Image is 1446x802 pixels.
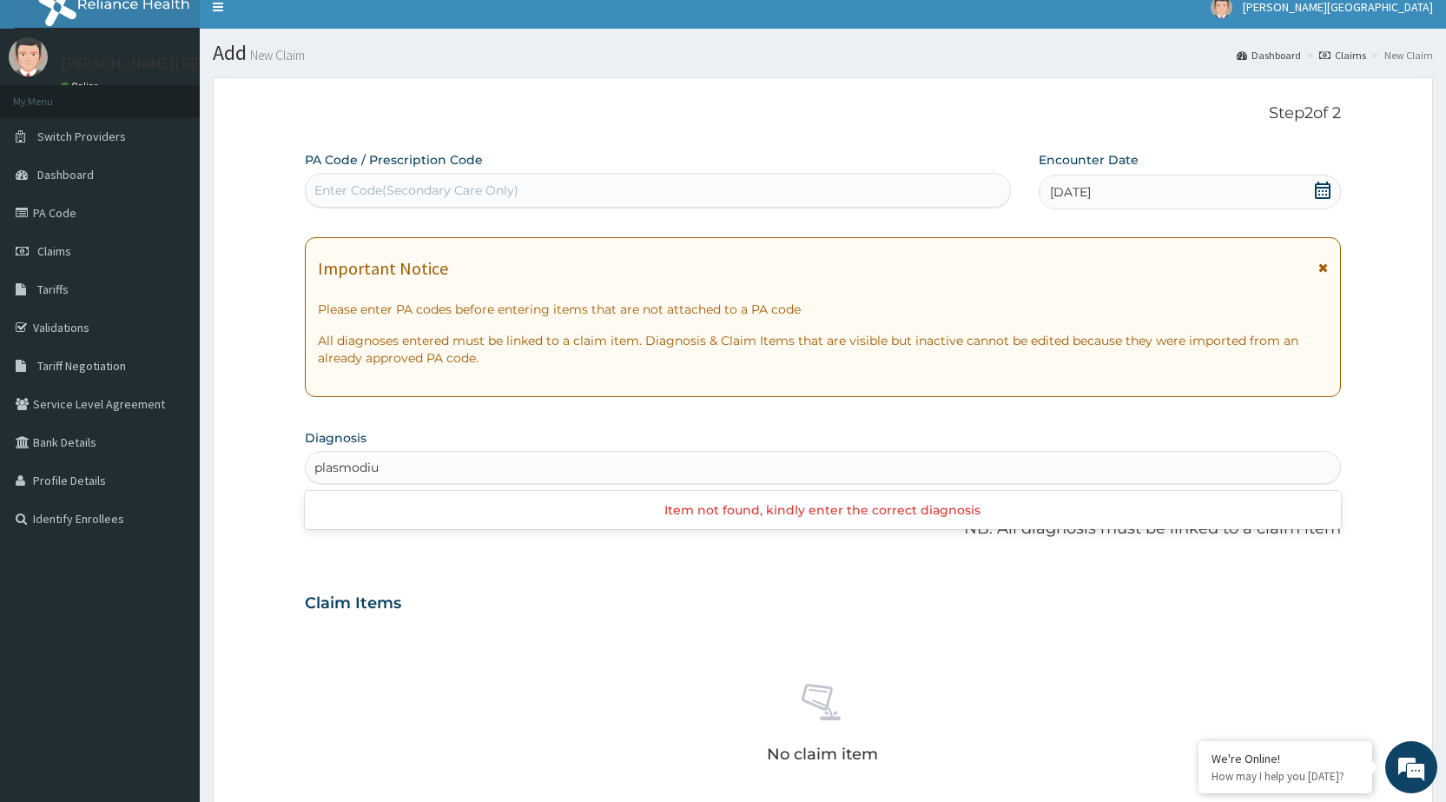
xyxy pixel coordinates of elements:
small: New Claim [247,49,305,62]
img: User Image [9,37,48,76]
label: PA Code / Prescription Code [305,151,483,169]
p: No claim item [767,746,878,763]
h1: Add [213,42,1433,64]
img: d_794563401_company_1708531726252_794563401 [32,87,70,130]
p: [PERSON_NAME][GEOGRAPHIC_DATA] [61,56,318,71]
span: Tariffs [37,282,69,297]
a: Dashboard [1237,48,1301,63]
span: Switch Providers [37,129,126,144]
span: Claims [37,243,71,259]
h3: Claim Items [305,594,401,613]
p: Please enter PA codes before entering items that are not attached to a PA code [318,301,1328,318]
div: We're Online! [1212,751,1359,766]
textarea: Type your message and hit 'Enter' [9,474,331,535]
label: Encounter Date [1039,151,1139,169]
div: Item not found, kindly enter the correct diagnosis [305,494,1341,526]
p: Step 2 of 2 [305,104,1341,123]
a: Claims [1319,48,1366,63]
span: We're online! [101,219,240,394]
li: New Claim [1368,48,1433,63]
span: [DATE] [1050,183,1091,201]
a: Online [61,80,102,92]
div: Chat with us now [90,97,292,120]
h1: Important Notice [318,259,448,278]
p: All diagnoses entered must be linked to a claim item. Diagnosis & Claim Items that are visible bu... [318,332,1328,367]
p: How may I help you today? [1212,769,1359,784]
span: Tariff Negotiation [37,358,126,374]
span: Dashboard [37,167,94,182]
div: Minimize live chat window [285,9,327,50]
label: Diagnosis [305,429,366,447]
div: Enter Code(Secondary Care Only) [314,182,518,199]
